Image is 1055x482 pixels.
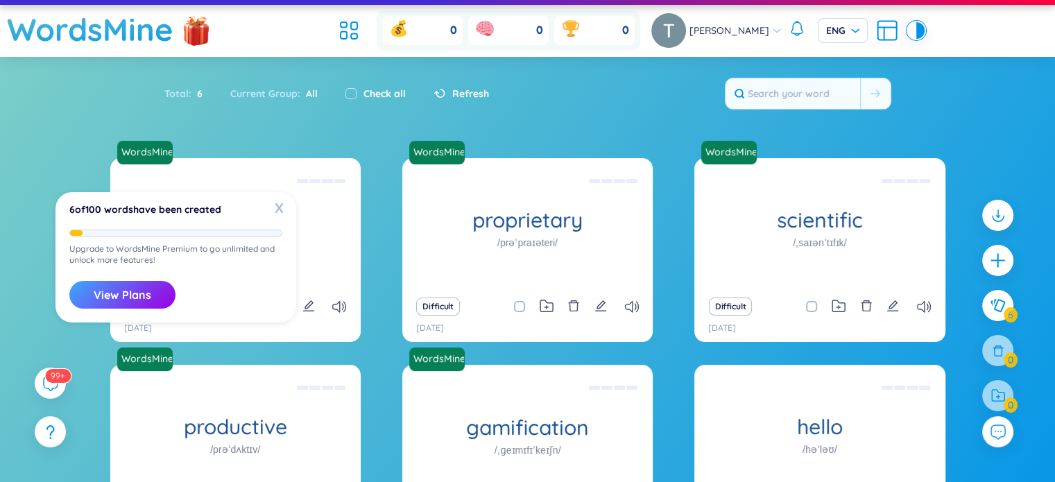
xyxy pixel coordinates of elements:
span: 0 [622,23,629,38]
button: edit [886,297,899,316]
span: edit [302,300,315,312]
span: All [300,87,318,100]
button: delete [567,297,580,316]
span: delete [860,300,873,312]
span: ENG [826,24,859,37]
span: 6 [191,86,203,101]
h1: /ˌsaɪənˈtɪfɪk/ [793,235,846,250]
span: 0 [536,23,543,38]
h1: gamification [402,415,653,439]
h1: scientific [694,208,945,232]
a: WordsMine [117,347,178,371]
span: 0 [450,23,457,38]
label: Check all [363,86,406,101]
button: edit [302,297,315,316]
span: X [268,197,289,218]
p: 6 of 100 words have been created [69,206,282,213]
button: edit [594,297,607,316]
button: delete [860,297,873,316]
a: WordsMine [7,5,173,54]
span: edit [594,300,607,312]
a: WordsMine [409,141,470,164]
h1: /prəˈdʌktɪv/ [210,442,260,457]
a: avatar [651,13,689,48]
sup: 573 [45,369,71,383]
span: edit [886,300,899,312]
div: Total : [164,79,216,108]
p: [DATE] [416,322,444,335]
span: Refresh [452,86,489,101]
a: WordsMine [409,347,470,371]
a: WordsMine [408,145,466,159]
p: [DATE] [708,322,736,335]
button: View Plans [69,281,175,309]
h1: /prəˈpraɪəteri/ [497,235,558,250]
a: WordsMine [700,145,758,159]
img: flashSalesIcon.a7f4f837.png [182,9,210,51]
a: WordsMine [117,141,178,164]
p: [DATE] [124,322,152,335]
a: WordsMine [408,352,466,365]
h1: hello [694,415,945,439]
div: Current Group : [216,79,332,108]
a: WordsMine [116,352,174,365]
span: plus [989,252,1006,269]
a: WordsMine [701,141,762,164]
button: Difficult [709,298,753,316]
h1: /ˌɡeɪmɪfɪˈkeɪʃn/ [495,442,561,457]
h1: proprietary [402,208,653,232]
img: avatar [651,13,686,48]
h1: productive [110,415,361,439]
span: delete [567,300,580,312]
a: WordsMine [116,145,174,159]
span: [PERSON_NAME] [689,23,769,38]
h1: /həˈləʊ/ [803,442,837,457]
button: Difficult [416,298,460,316]
p: Upgrade to WordsMine Premium to go unlimited and unlock more features! [69,243,282,266]
input: Search your word [726,78,860,109]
